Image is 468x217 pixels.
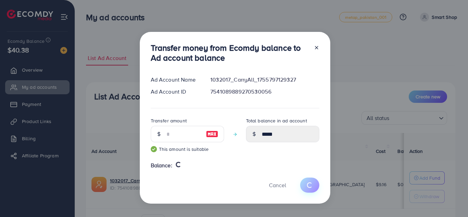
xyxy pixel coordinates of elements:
h3: Transfer money from Ecomdy balance to Ad account balance [151,43,308,63]
img: image [206,130,218,138]
div: 7541089889270530056 [205,88,324,96]
div: Ad Account Name [145,76,205,84]
div: Ad Account ID [145,88,205,96]
label: Total balance in ad account [246,117,307,124]
small: This amount is suitable [151,146,224,153]
iframe: Chat [439,186,463,212]
img: guide [151,146,157,152]
span: Cancel [269,181,286,189]
span: Balance: [151,161,172,169]
div: 1032017_CarryAll_1755797129327 [205,76,324,84]
button: Cancel [260,178,295,192]
label: Transfer amount [151,117,187,124]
